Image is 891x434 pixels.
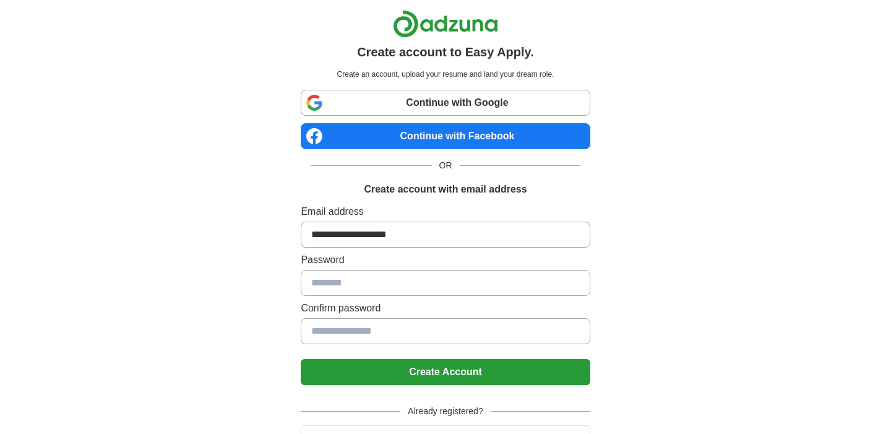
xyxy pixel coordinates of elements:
label: Confirm password [301,301,590,316]
p: Create an account, upload your resume and land your dream role. [303,69,587,80]
label: Email address [301,204,590,219]
img: Adzuna logo [393,10,498,38]
a: Continue with Google [301,90,590,116]
a: Continue with Facebook [301,123,590,149]
button: Create Account [301,359,590,385]
span: OR [432,159,460,172]
span: Already registered? [400,405,490,418]
h1: Create account with email address [364,182,527,197]
h1: Create account to Easy Apply. [357,43,534,61]
label: Password [301,253,590,267]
